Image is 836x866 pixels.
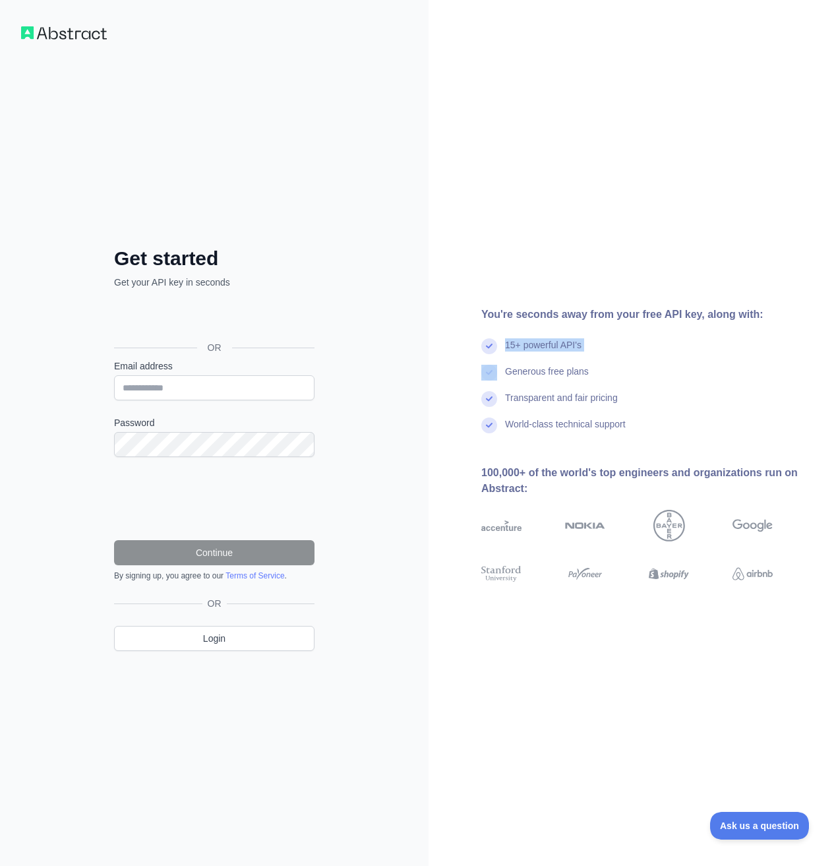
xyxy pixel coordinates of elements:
img: check mark [481,338,497,354]
label: Email address [114,359,314,373]
img: check mark [481,365,497,381]
div: 100,000+ of the world's top engineers and organizations run on Abstract: [481,465,815,497]
div: 15+ powerful API's [505,338,582,365]
img: check mark [481,418,497,433]
label: Password [114,416,314,429]
a: Terms of Service [225,571,284,580]
div: World-class technical support [505,418,626,444]
img: check mark [481,391,497,407]
img: payoneer [565,564,605,584]
iframe: Toggle Customer Support [710,812,810,840]
iframe: reCAPTCHA [114,473,314,524]
img: google [732,510,773,541]
div: You're seconds away from your free API key, along with: [481,307,815,323]
button: Continue [114,540,314,565]
img: bayer [653,510,685,541]
img: accenture [481,510,522,541]
div: By signing up, you agree to our . [114,571,314,581]
div: Transparent and fair pricing [505,391,618,418]
img: stanford university [481,564,522,584]
span: OR [202,597,227,610]
p: Get your API key in seconds [114,276,314,289]
span: OR [197,341,232,354]
h2: Get started [114,247,314,270]
a: Login [114,626,314,651]
img: airbnb [732,564,773,584]
iframe: Schaltfläche „Über Google anmelden“ [107,303,318,332]
img: shopify [649,564,689,584]
div: Generous free plans [505,365,589,391]
img: Workflow [21,26,107,40]
img: nokia [565,510,605,541]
